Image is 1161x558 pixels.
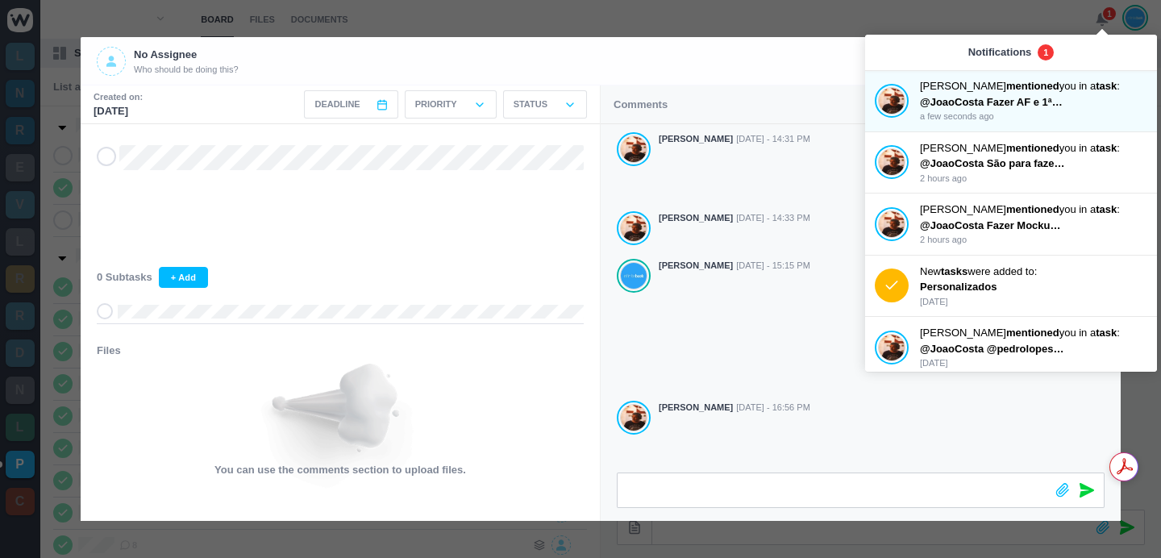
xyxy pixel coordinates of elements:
[1006,142,1059,154] strong: mentioned
[1006,203,1059,215] strong: mentioned
[920,96,1112,108] span: @JoaoCosta Fazer AF e 1ª folha To Do
[920,356,1147,370] p: [DATE]
[875,325,1147,370] a: Antonio Lopes [PERSON_NAME]mentionedyou in atask: @JoaoCosta @pedrolopes Fazer propostas do A5 Li...
[968,44,1032,60] p: Notifications
[1038,44,1054,60] span: 1
[875,78,1147,123] a: Antonio Lopes [PERSON_NAME]mentionedyou in atask: @JoaoCosta Fazer AF e 1ª folha To Do a few seco...
[920,295,1147,309] p: [DATE]
[1006,327,1059,339] strong: mentioned
[920,78,1147,94] p: [PERSON_NAME] you in a :
[875,202,1147,247] a: Antonio Lopes [PERSON_NAME]mentionedyou in atask: @JoaoCosta Fazer Mockup A5. anexo o logotipo e ...
[879,87,905,115] img: Antonio Lopes
[94,90,143,104] small: Created on:
[920,202,1147,218] p: [PERSON_NAME] you in a :
[1096,80,1117,92] strong: task
[875,264,1147,309] a: Newtaskswere added to: Personalizados [DATE]
[879,334,905,361] img: Antonio Lopes
[879,148,905,176] img: Antonio Lopes
[415,98,457,111] p: Priority
[920,233,1147,247] p: 2 hours ago
[920,172,1147,185] p: 2 hours ago
[920,264,1147,280] p: New were added to:
[920,110,1147,123] p: a few seconds ago
[1096,327,1117,339] strong: task
[1006,80,1059,92] strong: mentioned
[875,140,1147,185] a: Antonio Lopes [PERSON_NAME]mentionedyou in atask: @JoaoCosta São para fazer 40, mas 20 levam nome...
[94,103,143,119] p: [DATE]
[134,63,239,77] span: Who should be doing this?
[920,325,1147,341] p: [PERSON_NAME] you in a :
[614,97,668,113] p: Comments
[1096,142,1117,154] strong: task
[134,47,239,63] p: No Assignee
[1096,203,1117,215] strong: task
[514,98,547,111] p: Status
[879,210,905,238] img: Antonio Lopes
[920,279,1065,295] p: Personalizados
[941,265,967,277] strong: tasks
[920,140,1147,156] p: [PERSON_NAME] you in a :
[314,98,360,111] span: Deadline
